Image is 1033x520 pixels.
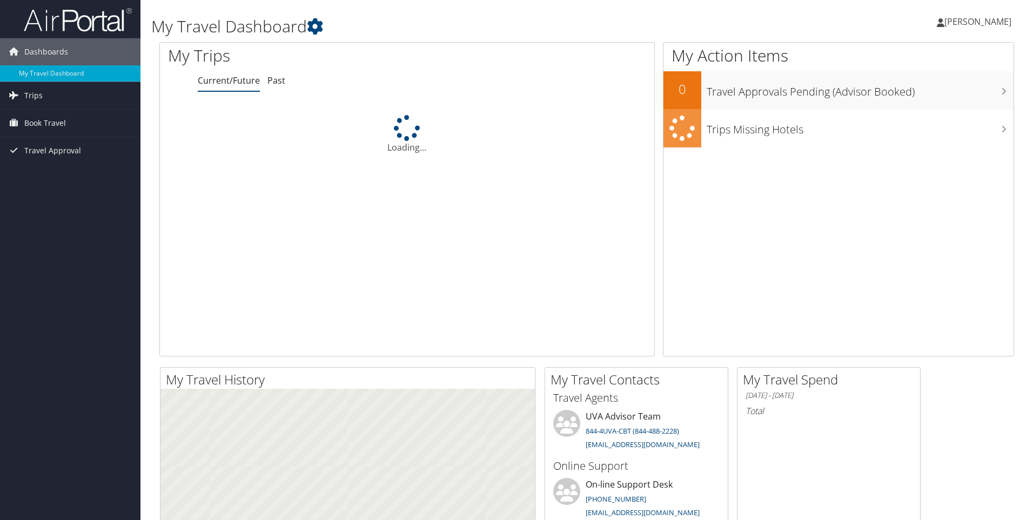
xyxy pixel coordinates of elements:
a: [PHONE_NUMBER] [586,494,646,504]
h3: Travel Approvals Pending (Advisor Booked) [707,79,1014,99]
h3: Trips Missing Hotels [707,117,1014,137]
span: Book Travel [24,110,66,137]
a: [EMAIL_ADDRESS][DOMAIN_NAME] [586,508,700,517]
a: Past [267,75,285,86]
a: 844-4UVA-CBT (844-488-2228) [586,426,679,436]
span: Trips [24,82,43,109]
a: 0Travel Approvals Pending (Advisor Booked) [663,71,1014,109]
img: airportal-logo.png [24,7,132,32]
h6: Total [746,405,912,417]
h2: My Travel Contacts [551,370,728,389]
h1: My Travel Dashboard [151,15,732,38]
h6: [DATE] - [DATE] [746,390,912,401]
span: Travel Approval [24,137,81,164]
span: Dashboards [24,38,68,65]
li: UVA Advisor Team [548,410,725,454]
h3: Online Support [553,458,720,474]
h2: My Travel Spend [743,370,920,389]
span: [PERSON_NAME] [944,16,1011,28]
h2: 0 [663,80,701,98]
a: [PERSON_NAME] [937,5,1022,38]
h1: My Trips [168,44,440,67]
div: Loading... [160,115,654,154]
h2: My Travel History [166,370,535,389]
a: [EMAIL_ADDRESS][DOMAIN_NAME] [586,440,700,449]
h1: My Action Items [663,44,1014,67]
h3: Travel Agents [553,390,720,406]
a: Current/Future [198,75,260,86]
a: Trips Missing Hotels [663,109,1014,147]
